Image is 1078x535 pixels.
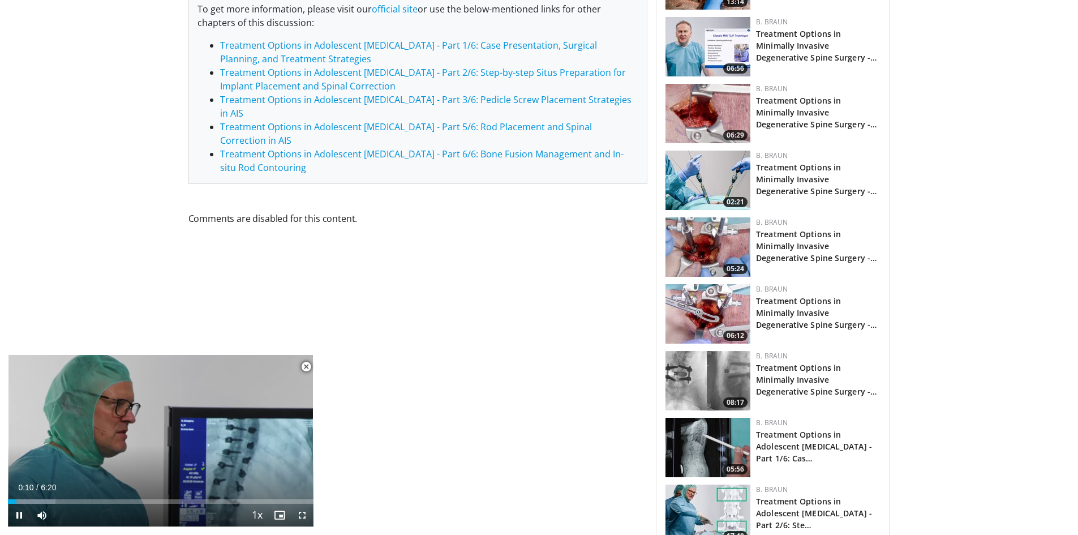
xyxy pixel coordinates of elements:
[756,284,788,294] a: B. Braun
[220,121,592,147] a: Treatment Options in Adolescent [MEDICAL_DATA] - Part 5/6: Rod Placement and Spinal Correction in...
[756,485,788,494] a: B. Braun
[8,355,313,527] video-js: Video Player
[665,418,750,477] a: 05:56
[756,351,788,361] a: B. Braun
[756,162,877,196] a: Treatment Options in Minimally Invasive Degenerative Spine Surgery -…
[756,84,788,93] a: B. Braun
[36,483,38,492] span: /
[723,331,748,341] span: 06:12
[220,39,597,65] a: Treatment Options in Adolescent [MEDICAL_DATA] - Part 1/6: Case Presentation, Surgical Planning, ...
[756,496,872,530] a: Treatment Options in Adolescent [MEDICAL_DATA] - Part 2/6: Ste…
[220,66,626,92] a: Treatment Options in Adolescent [MEDICAL_DATA] - Part 2/6: Step-by-step Situs Preparation for Imp...
[723,464,748,474] span: 05:56
[8,504,31,527] button: Pause
[31,504,53,527] button: Mute
[665,418,750,477] img: 4778cee5-8d35-4487-b19c-c0166793b9a4.150x105_q85_crop-smart_upscale.jpg
[723,264,748,274] span: 05:24
[756,95,877,130] a: Treatment Options in Minimally Invasive Degenerative Spine Surgery -…
[665,284,750,344] a: 06:12
[665,217,750,277] img: 29137fde-27df-444a-9f39-a680e7b1db1b.jpg.150x105_q85_crop-smart_upscale.jpg
[756,217,788,227] a: B. Braun
[723,130,748,140] span: 06:29
[756,17,788,27] a: B. Braun
[665,151,750,210] a: 02:21
[665,351,750,410] a: 08:17
[723,63,748,74] span: 06:56
[372,3,418,15] a: official site
[756,229,877,263] a: Treatment Options in Minimally Invasive Degenerative Spine Surgery -…
[220,148,624,174] a: Treatment Options in Adolescent [MEDICAL_DATA] - Part 6/6: Bone Fusion Management and In-situ Rod...
[756,418,788,427] a: B. Braun
[295,355,317,379] button: Close
[756,151,788,160] a: B. Braun
[665,84,750,143] a: 06:29
[665,351,750,410] img: b4e6c11d-c4c6-4365-936f-0de18851ae20.jpg.150x105_q85_crop-smart_upscale.jpg
[188,211,648,226] span: Comments are disabled for this content.
[41,483,56,492] span: 6:20
[268,504,291,527] button: Enable picture-in-picture mode
[756,429,872,464] a: Treatment Options in Adolescent [MEDICAL_DATA] - Part 1/6: Cas…
[665,284,750,344] img: 186e8efb-eb1b-4019-bc4b-3529e3f1ac5d.jpg.150x105_q85_crop-smart_upscale.jpg
[665,151,750,210] img: 38593d07-72b2-4706-9e3c-4fe8b4d37cde.jpg.150x105_q85_crop-smart_upscale.jpg
[723,397,748,408] span: 08:17
[8,499,313,504] div: Progress Bar
[723,197,748,207] span: 02:21
[665,84,750,143] img: e532ab16-9634-47e5-9e72-3c0a0bdf7baa.jpg.150x105_q85_crop-smart_upscale.jpg
[665,217,750,277] a: 05:24
[756,362,877,397] a: Treatment Options in Minimally Invasive Degenerative Spine Surgery -…
[665,17,750,76] a: 06:56
[18,483,33,492] span: 0:10
[756,296,877,330] a: Treatment Options in Minimally Invasive Degenerative Spine Surgery -…
[756,28,877,63] a: Treatment Options in Minimally Invasive Degenerative Spine Surgery -…
[665,17,750,76] img: c6ba1ee0-d32b-4536-9a30-4b8843a1eb6d.jpg.150x105_q85_crop-smart_upscale.jpg
[246,504,268,527] button: Playback Rate
[291,504,313,527] button: Fullscreen
[220,93,632,119] a: Treatment Options in Adolescent [MEDICAL_DATA] - Part 3/6: Pedicle Screw Placement Strategies in AIS
[197,2,639,29] p: To get more information, please visit our or use the below-mentioned links for other chapters of ...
